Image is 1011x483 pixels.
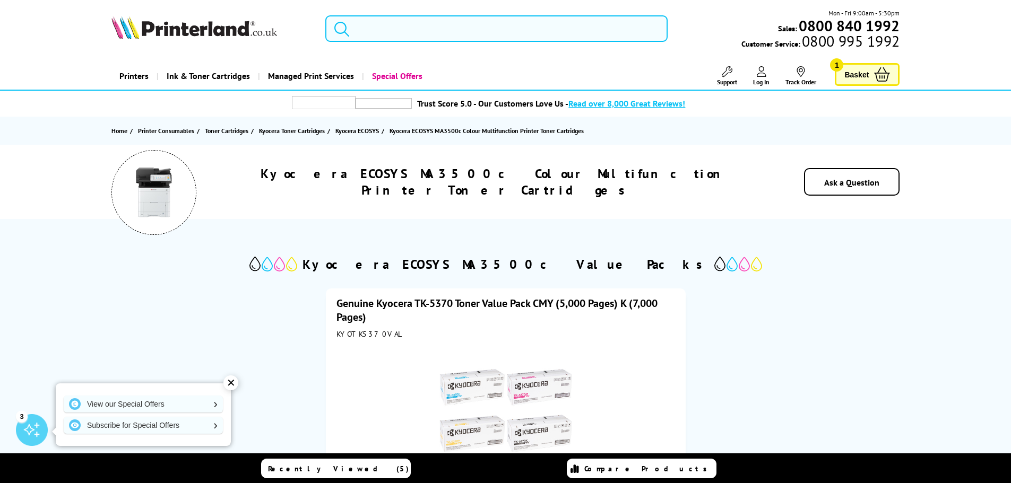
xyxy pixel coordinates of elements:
[717,78,737,86] span: Support
[138,125,197,136] a: Printer Consumables
[157,63,258,90] a: Ink & Toner Cartridges
[741,36,900,49] span: Customer Service:
[753,66,770,86] a: Log In
[205,125,248,136] span: Toner Cartridges
[205,125,251,136] a: Toner Cartridges
[16,410,28,422] div: 3
[717,66,737,86] a: Support
[336,296,658,324] a: Genuine Kyocera TK-5370 Toner Value Pack CMY (5,000 Pages) K (7,000 Pages)
[753,78,770,86] span: Log In
[223,375,238,390] div: ✕
[390,127,584,135] span: Kyocera ECOSYS MA3500c Colour Multifunction Printer Toner Cartridges
[835,63,900,86] a: Basket 1
[64,417,223,434] a: Subscribe for Special Offers
[356,98,412,109] img: trustpilot rating
[335,125,382,136] a: Kyocera ECOSYS
[335,125,379,136] span: Kyocera ECOSYS
[568,98,685,109] span: Read over 8,000 Great Reviews!
[138,125,194,136] span: Printer Consumables
[830,58,843,72] span: 1
[362,63,430,90] a: Special Offers
[259,125,325,136] span: Kyocera Toner Cartridges
[800,36,900,46] span: 0800 995 1992
[268,464,409,473] span: Recently Viewed (5)
[228,165,765,198] h1: Kyocera ECOSYS MA3500c Colour Multifunction Printer Toner Cartridges
[785,66,816,86] a: Track Order
[778,23,797,33] span: Sales:
[824,177,879,188] a: Ask a Question
[292,96,356,109] img: trustpilot rating
[797,21,900,31] a: 0800 840 1992
[111,16,313,41] a: Printerland Logo
[259,125,327,136] a: Kyocera Toner Cartridges
[261,459,411,478] a: Recently Viewed (5)
[799,16,900,36] b: 0800 840 1992
[111,16,277,39] img: Printerland Logo
[127,166,180,219] img: Kyocera ECOSYS MA3500c Colour Multifunction Printer Toner Cartridges
[111,63,157,90] a: Printers
[303,256,709,273] h2: Kyocera ECOSYS MA3500c Value Packs
[336,329,675,339] div: KYOTK5370VAL
[567,459,716,478] a: Compare Products
[64,396,223,412] a: View our Special Offers
[167,63,250,90] span: Ink & Toner Cartridges
[584,464,713,473] span: Compare Products
[844,67,869,82] span: Basket
[258,63,362,90] a: Managed Print Services
[417,98,685,109] a: Trust Score 5.0 - Our Customers Love Us -Read over 8,000 Great Reviews!
[111,125,130,136] a: Home
[828,8,900,18] span: Mon - Fri 9:00am - 5:30pm
[439,344,572,477] img: Kyocera TK-5370 Toner Value Pack CMY (5,000 Pages) K (7,000 Pages)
